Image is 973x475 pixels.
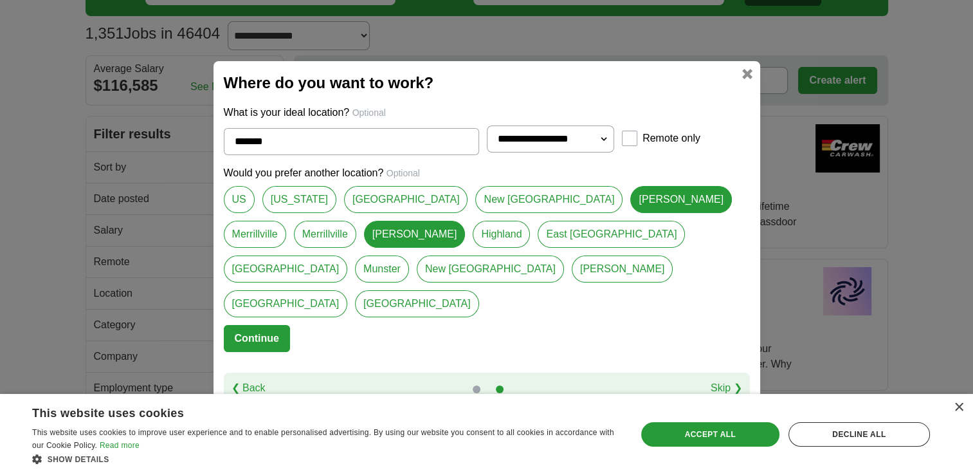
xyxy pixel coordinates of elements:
a: [GEOGRAPHIC_DATA] [224,256,348,283]
a: [GEOGRAPHIC_DATA] [355,290,479,317]
a: [GEOGRAPHIC_DATA] [224,290,348,317]
a: [PERSON_NAME] [630,186,732,213]
a: Merrillville [224,221,286,248]
a: New [GEOGRAPHIC_DATA] [417,256,564,283]
span: Optional [386,168,420,178]
a: Skip ❯ [711,380,742,396]
a: Merrillville [294,221,356,248]
a: [PERSON_NAME] [364,221,466,248]
div: Close [954,403,963,413]
button: Continue [224,325,290,352]
span: Optional [352,107,386,118]
p: What is your ideal location? [224,105,750,120]
label: Remote only [642,131,700,146]
a: Munster [355,256,409,283]
a: [US_STATE] [262,186,336,213]
a: Highland [473,221,530,248]
a: Read more, opens a new window [100,441,140,450]
div: Accept all [641,422,779,447]
div: This website uses cookies [32,402,587,421]
span: Show details [48,455,109,464]
h2: Where do you want to work? [224,71,750,95]
a: New [GEOGRAPHIC_DATA] [475,186,623,213]
span: This website uses cookies to improve user experience and to enable personalised advertising. By u... [32,428,614,450]
a: [PERSON_NAME] [572,256,673,283]
a: East [GEOGRAPHIC_DATA] [538,221,685,248]
div: Show details [32,452,619,465]
a: ❮ Back [232,380,266,396]
a: [GEOGRAPHIC_DATA] [344,186,468,213]
a: US [224,186,255,213]
div: Decline all [788,422,930,447]
p: Would you prefer another location? [224,165,750,181]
